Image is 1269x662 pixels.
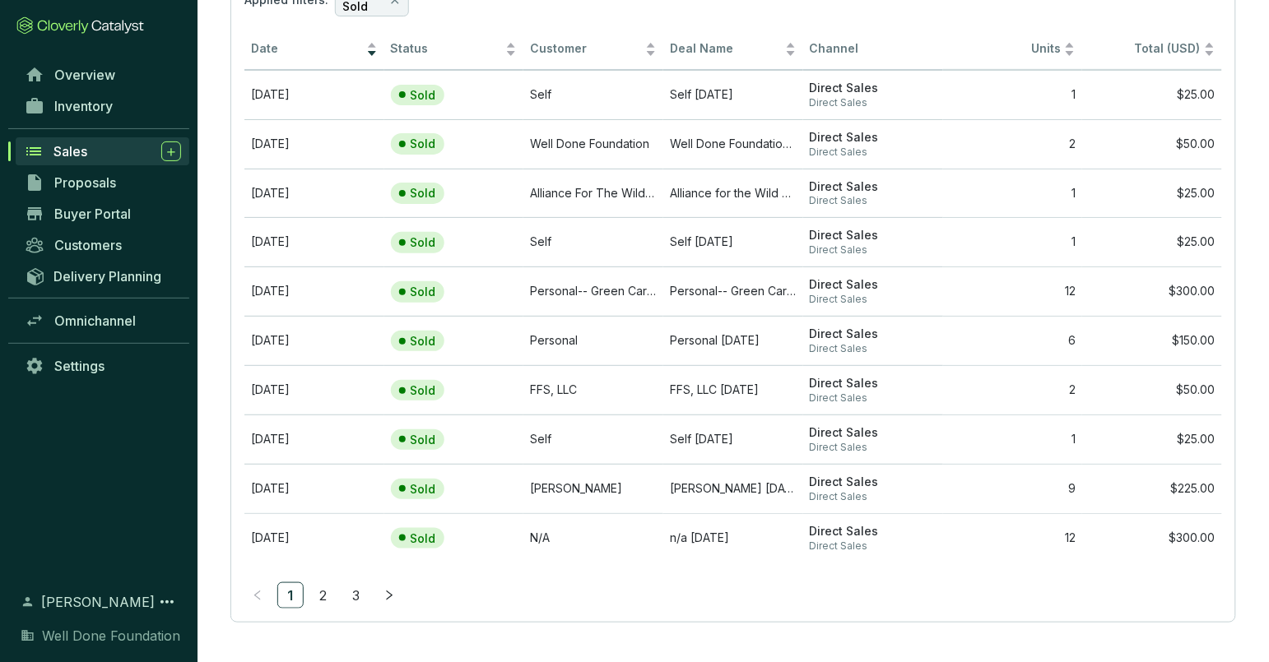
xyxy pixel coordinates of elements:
td: Well Done Foundation [523,119,663,169]
td: Self [523,70,663,119]
a: Inventory [16,92,189,120]
span: Direct Sales [810,326,937,342]
span: Direct Sales [810,130,937,146]
span: [PERSON_NAME] [41,592,155,612]
td: 1 [943,70,1083,119]
td: Sep 25 2025 [244,119,384,169]
span: Direct Sales [810,490,937,503]
th: Units [943,30,1083,70]
td: $25.00 [1082,169,1222,218]
td: Self Aug 01 [663,414,803,464]
td: FFS, LLC Aug 01 [663,365,803,414]
a: Buyer Portal [16,200,189,228]
p: Sold [411,433,436,447]
td: $25.00 [1082,217,1222,266]
th: Customer [523,30,663,70]
td: 12 [943,513,1083,562]
p: Sold [411,88,436,103]
a: 1 [278,583,303,608]
span: Well Done Foundation [42,626,180,646]
td: $300.00 [1082,513,1222,562]
span: Total (USD) [1135,41,1201,55]
span: Direct Sales [810,243,937,257]
span: Omnichannel [54,312,136,329]
li: 3 [343,582,370,609]
span: Overview [54,67,115,83]
p: Sold [411,235,436,250]
td: Self [523,414,663,464]
span: Sales [53,143,87,160]
td: 9 [943,464,1083,513]
li: Previous Page [244,582,271,609]
li: 1 [277,582,304,609]
p: Sold [411,137,436,151]
td: Aug 01 2025 [244,365,384,414]
td: Alliance For The Wild Rockies [523,169,663,218]
span: Direct Sales [810,539,937,553]
span: Date [251,41,363,57]
td: N/A [523,513,663,562]
td: Amy Livingston Jul 30 [663,464,803,513]
span: Direct Sales [810,376,937,391]
td: $300.00 [1082,266,1222,316]
span: Direct Sales [810,441,937,454]
button: left [244,582,271,609]
a: 2 [311,583,336,608]
td: n/a Jul 25 [663,513,803,562]
span: Units [950,41,1062,57]
span: Proposals [54,174,116,191]
td: 6 [943,316,1083,365]
td: 1 [943,217,1083,266]
td: Well Done Foundation Sep 25 [663,119,803,169]
span: Direct Sales [810,391,937,405]
a: Settings [16,352,189,380]
span: Direct Sales [810,194,937,207]
a: Delivery Planning [16,262,189,289]
td: Amy Livingston [523,464,663,513]
td: 2 [943,365,1083,414]
td: Self [523,217,663,266]
th: Date [244,30,384,70]
td: $50.00 [1082,119,1222,169]
li: Next Page [376,582,402,609]
button: right [376,582,402,609]
td: Aug 01 2025 [244,414,384,464]
span: left [252,590,263,601]
td: $50.00 [1082,365,1222,414]
span: Status [391,41,503,57]
span: right [383,590,395,601]
td: Self Aug 29 [663,217,803,266]
a: 3 [344,583,369,608]
a: Proposals [16,169,189,197]
span: Inventory [54,98,113,114]
td: $25.00 [1082,414,1222,464]
td: Aug 29 2025 [244,217,384,266]
span: Direct Sales [810,425,937,441]
span: Direct Sales [810,81,937,96]
td: Jul 25 2025 [244,513,384,562]
td: Aug 16 2025 [244,266,384,316]
td: $25.00 [1082,70,1222,119]
td: $150.00 [1082,316,1222,365]
td: 1 [943,169,1083,218]
td: Alliance for the Wild Rockies Sep 13 [663,169,803,218]
td: Jul 30 2025 [244,464,384,513]
a: Omnichannel [16,307,189,335]
td: Aug 08 2025 [244,316,384,365]
th: Deal Name [663,30,803,70]
p: Sold [411,334,436,349]
span: Direct Sales [810,293,937,306]
td: 1 [943,414,1083,464]
p: Sold [411,482,436,497]
td: 12 [943,266,1083,316]
span: Direct Sales [810,277,937,293]
span: Direct Sales [810,228,937,243]
a: Overview [16,61,189,89]
th: Status [384,30,524,70]
p: Sold [411,383,436,398]
td: Personal-- Green Car And House [523,266,663,316]
th: Channel [803,30,943,70]
p: Sold [411,186,436,201]
span: Direct Sales [810,146,937,159]
td: $225.00 [1082,464,1222,513]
